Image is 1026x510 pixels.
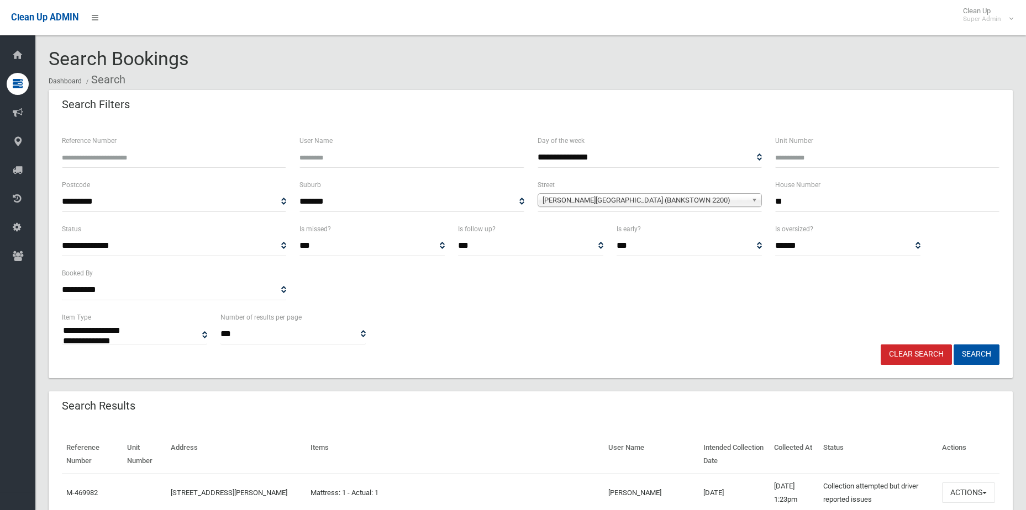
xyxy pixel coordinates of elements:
label: Is early? [617,223,641,235]
th: Address [166,435,306,474]
label: Status [62,223,81,235]
button: Actions [942,482,995,503]
th: Actions [938,435,999,474]
th: Collected At [770,435,819,474]
header: Search Results [49,395,149,417]
span: Search Bookings [49,47,189,70]
th: Intended Collection Date [699,435,770,474]
label: Item Type [62,311,91,323]
label: Suburb [299,179,321,191]
label: Unit Number [775,135,813,147]
header: Search Filters [49,94,143,115]
label: Is oversized? [775,223,813,235]
label: Postcode [62,179,90,191]
label: Is missed? [299,223,331,235]
a: Clear Search [881,344,952,365]
th: Reference Number [62,435,123,474]
label: User Name [299,135,333,147]
label: Number of results per page [220,311,302,323]
th: Items [306,435,604,474]
a: [STREET_ADDRESS][PERSON_NAME] [171,488,287,497]
span: Clean Up ADMIN [11,12,78,23]
label: Is follow up? [458,223,496,235]
th: User Name [604,435,699,474]
label: House Number [775,179,820,191]
label: Street [538,179,555,191]
a: Dashboard [49,77,82,85]
th: Status [819,435,938,474]
span: Clean Up [957,7,1012,23]
a: M-469982 [66,488,98,497]
label: Day of the week [538,135,585,147]
button: Search [954,344,999,365]
th: Unit Number [123,435,167,474]
li: Search [83,70,125,90]
label: Booked By [62,267,93,279]
span: [PERSON_NAME][GEOGRAPHIC_DATA] (BANKSTOWN 2200) [543,194,747,207]
label: Reference Number [62,135,117,147]
small: Super Admin [963,15,1001,23]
